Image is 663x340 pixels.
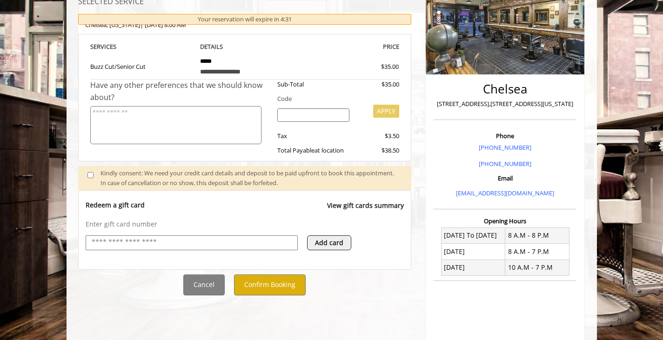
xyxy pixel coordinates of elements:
[327,200,404,220] a: View gift cards summary
[78,14,412,25] div: Your reservation will expire in 4:31
[505,244,569,260] td: 8 A.M - 7 P.M
[441,227,505,243] td: [DATE] To [DATE]
[86,200,145,210] p: Redeem a gift card
[505,227,569,243] td: 8 A.M - 8 P.M
[90,80,271,103] div: Have any other preferences that we should know about?
[456,189,554,197] a: [EMAIL_ADDRESS][DOMAIN_NAME]
[356,146,399,155] div: $38.50
[193,41,296,52] th: DETAILS
[434,218,576,224] h3: Opening Hours
[356,131,399,141] div: $3.50
[436,99,574,109] p: [STREET_ADDRESS],[STREET_ADDRESS][US_STATE]
[356,80,399,89] div: $35.00
[113,42,116,51] span: S
[90,52,194,80] td: Buzz Cut/Senior Cut
[436,82,574,96] h2: Chelsea
[307,235,351,250] button: Add card
[86,220,404,229] p: Enter gift card number
[479,143,531,152] a: [PHONE_NUMBER]
[373,105,399,118] button: APPLY
[270,146,356,155] div: Total Payable
[348,62,399,72] div: $35.00
[85,20,186,29] b: Chelsea | [DATE] 8:00 AM
[315,146,344,154] span: at location
[270,131,356,141] div: Tax
[441,244,505,260] td: [DATE]
[234,274,306,295] button: Confirm Booking
[90,41,194,52] th: SERVICE
[107,20,140,29] span: , [US_STATE]
[436,133,574,139] h3: Phone
[436,175,574,181] h3: Email
[296,41,400,52] th: PRICE
[183,274,225,295] button: Cancel
[270,80,356,89] div: Sub-Total
[505,260,569,275] td: 10 A.M - 7 P.M
[270,94,399,104] div: Code
[441,260,505,275] td: [DATE]
[100,168,402,188] div: Kindly consent: We need your credit card details and deposit to be paid upfront to book this appo...
[479,160,531,168] a: [PHONE_NUMBER]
